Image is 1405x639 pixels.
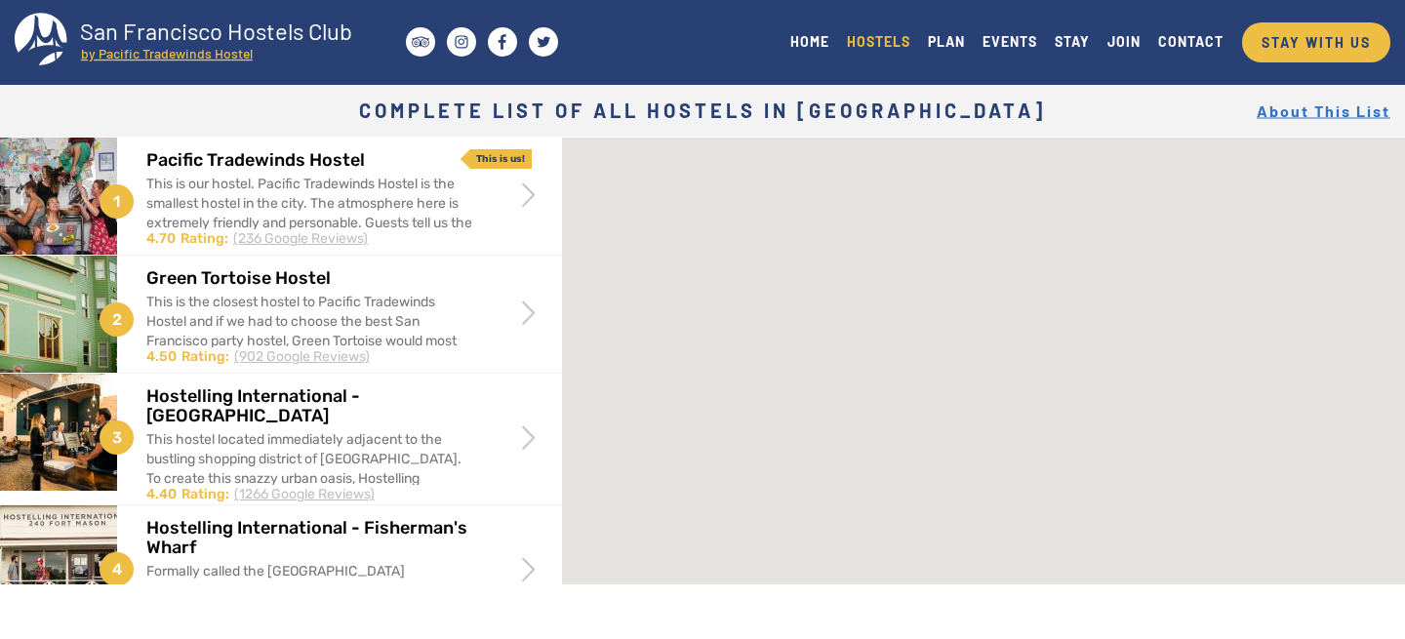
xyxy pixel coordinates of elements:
[1099,28,1149,55] a: JOIN
[146,519,474,558] h2: Hostelling International - Fisherman's Wharf
[146,175,474,292] div: This is our hostel. Pacific Tradewinds Hostel is the smallest hostel in the city. The atmosphere ...
[100,302,134,337] span: 2
[959,539,986,576] div: Hostelling International - City Center
[100,552,134,586] span: 4
[1098,335,1125,372] div: Green Tortoise Hostel
[146,151,474,171] h2: Pacific Tradewinds Hostel
[836,207,863,244] div: Hostelling International - Fisherman&#039;s Wharf
[81,45,253,61] tspan: by Pacific Tradewinds Hostel
[838,28,919,55] a: HOSTELS
[1046,28,1099,55] a: STAY
[782,28,838,55] a: HOME
[1242,22,1390,62] a: STAY WITH US
[1257,101,1390,120] a: About This List
[1025,513,1053,550] div: Orange Village Hostel
[234,485,375,504] div: (1266 Google Reviews)
[1049,503,1076,540] div: Hostelling International - Downtown
[181,485,229,504] div: Rating:
[181,229,228,249] div: Rating:
[146,430,474,567] div: This hostel located immediately adjacent to the bustling shopping district of [GEOGRAPHIC_DATA]. ...
[181,347,229,367] div: Rating:
[1149,28,1232,55] a: CONTACT
[1064,506,1092,543] div: Pod Room
[1017,462,1044,499] div: Amsterdam Hostel
[233,229,368,249] div: (236 Google Reviews)
[146,293,474,429] div: This is the closest hostel to Pacific Tradewinds Hostel and if we had to choose the best San Fran...
[80,17,352,45] tspan: San Francisco Hostels Club
[100,184,134,219] span: 1
[919,28,974,55] a: PLAN
[15,13,371,71] a: San Francisco Hostels Club by Pacific Tradewinds Hostel
[1020,491,1047,528] div: Adelaide Hostel
[1110,400,1138,437] div: Pacific Tradewinds Hostel
[146,485,177,504] div: 4.40
[234,347,370,367] div: (902 Google Reviews)
[146,387,474,426] h2: Hostelling International - [GEOGRAPHIC_DATA]
[146,229,176,249] div: 4.70
[146,347,177,367] div: 4.50
[146,269,474,289] h2: Green Tortoise Hostel
[100,420,134,455] span: 3
[974,28,1046,55] a: EVENTS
